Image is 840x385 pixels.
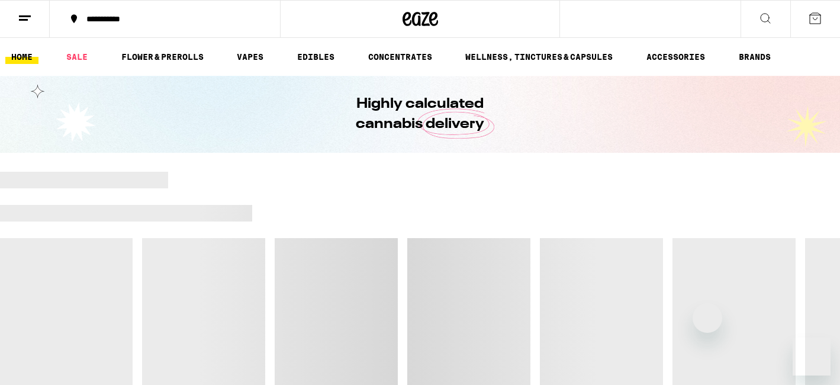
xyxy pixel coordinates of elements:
a: EDIBLES [291,50,340,64]
h1: Highly calculated cannabis delivery [323,94,518,134]
iframe: Button to launch messaging window [793,338,831,376]
a: CONCENTRATES [362,50,438,64]
a: SALE [60,50,94,64]
a: WELLNESS, TINCTURES & CAPSULES [459,50,619,64]
a: VAPES [231,50,269,64]
a: ACCESSORIES [641,50,711,64]
a: FLOWER & PREROLLS [115,50,210,64]
a: HOME [5,50,38,64]
iframe: Close message [693,303,722,333]
a: BRANDS [733,50,777,64]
